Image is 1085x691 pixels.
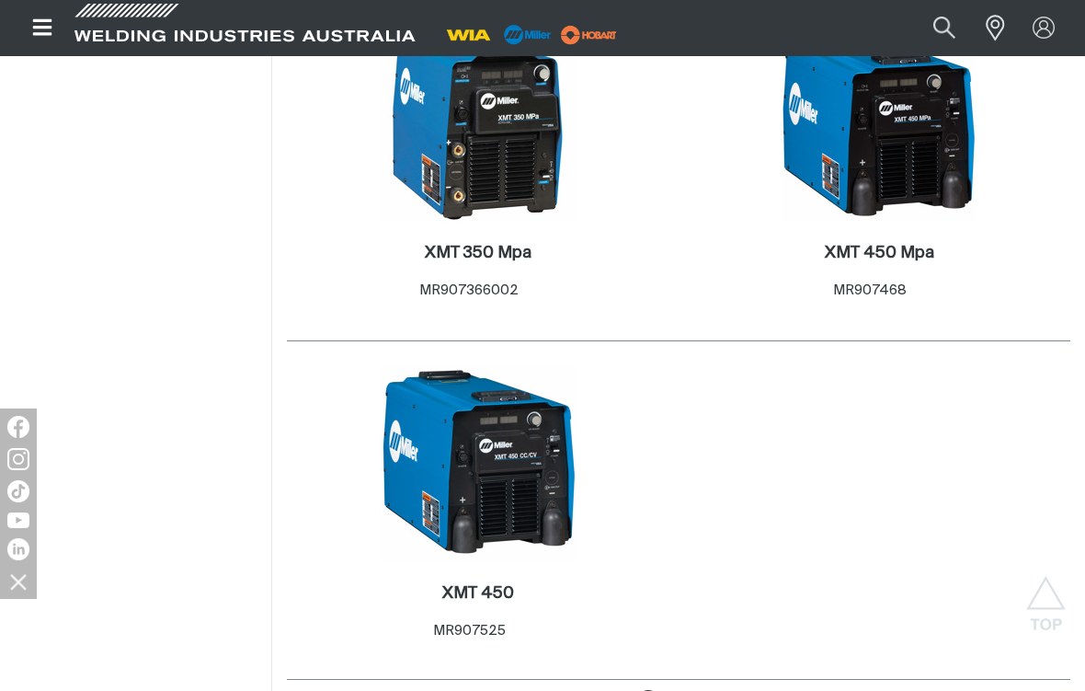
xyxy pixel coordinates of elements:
[380,365,577,562] img: XMT 450
[442,585,514,602] h2: XMT 450
[913,7,976,49] button: Search products
[7,512,29,528] img: YouTube
[380,25,577,222] img: XMT 350 Mpa
[825,243,934,264] a: XMT 450 Mpa
[433,624,506,638] span: MR907525
[442,583,514,605] a: XMT 450
[1025,576,1067,617] button: Scroll to top
[833,283,907,297] span: MR907468
[890,7,976,49] input: Product name or item number...
[825,245,934,261] h2: XMT 450 Mpa
[7,538,29,560] img: LinkedIn
[7,480,29,502] img: TikTok
[3,566,34,597] img: hide socials
[555,21,622,49] img: miller
[425,245,531,261] h2: XMT 350 Mpa
[7,448,29,470] img: Instagram
[555,28,622,41] a: miller
[781,25,977,222] img: XMT 450 Mpa
[7,416,29,438] img: Facebook
[425,243,531,264] a: XMT 350 Mpa
[419,283,519,297] span: MR907366002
